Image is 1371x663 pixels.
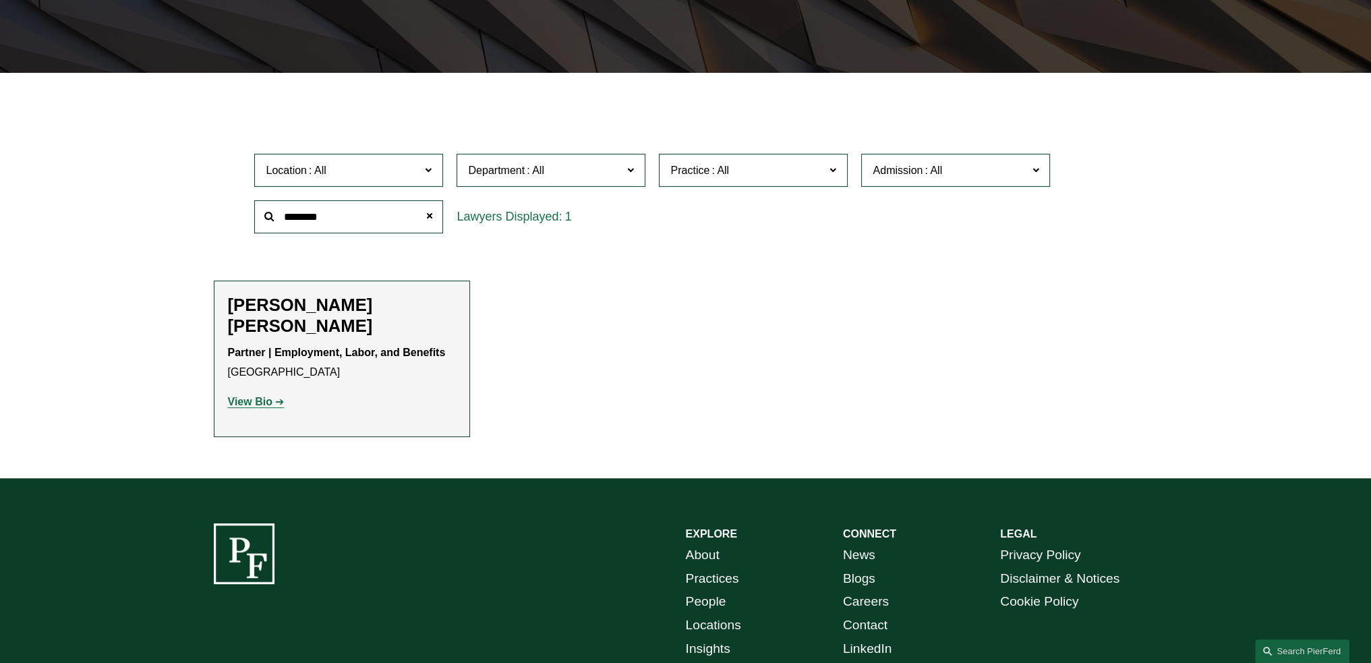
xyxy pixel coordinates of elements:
[1000,528,1037,540] strong: LEGAL
[228,396,272,407] strong: View Bio
[565,210,572,223] span: 1
[686,567,739,591] a: Practices
[1000,590,1078,614] a: Cookie Policy
[686,614,741,637] a: Locations
[670,165,709,176] span: Practice
[1255,639,1349,663] a: Search this site
[1000,567,1119,591] a: Disclaimer & Notices
[843,544,875,567] a: News
[843,590,889,614] a: Careers
[228,347,446,358] strong: Partner | Employment, Labor, and Benefits
[686,528,737,540] strong: EXPLORE
[468,165,525,176] span: Department
[843,637,892,661] a: LinkedIn
[686,637,730,661] a: Insights
[228,295,456,337] h2: [PERSON_NAME] [PERSON_NAME]
[228,396,285,407] a: View Bio
[686,544,720,567] a: About
[686,590,726,614] a: People
[228,343,456,382] p: [GEOGRAPHIC_DATA]
[843,567,875,591] a: Blogs
[843,614,887,637] a: Contact
[873,165,923,176] span: Admission
[1000,544,1080,567] a: Privacy Policy
[843,528,896,540] strong: CONNECT
[266,165,307,176] span: Location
